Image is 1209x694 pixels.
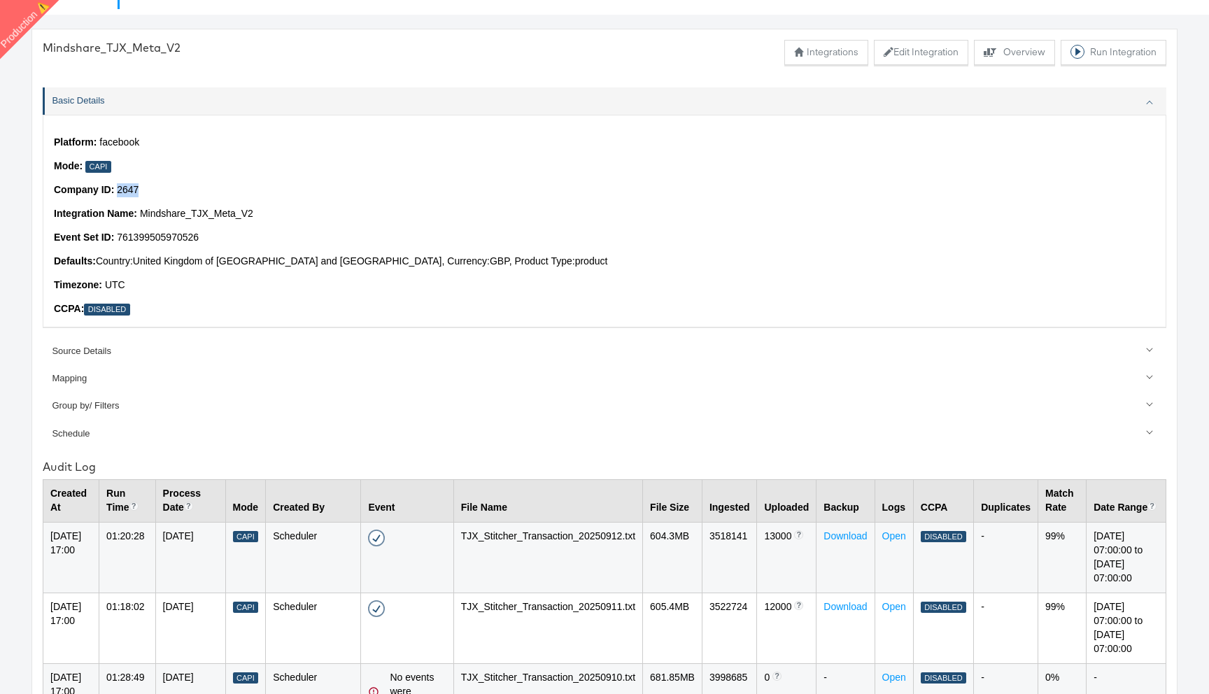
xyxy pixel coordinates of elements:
[54,208,137,219] strong: Integration Name:
[784,40,868,65] button: Integrations
[823,601,867,612] a: Download
[757,479,816,522] th: Uploaded
[757,593,816,663] td: 12000
[361,479,453,522] th: Event
[54,136,1155,150] p: facebook
[974,479,1038,522] th: Duplicates
[882,530,906,541] a: Open
[54,136,97,148] strong: Platform:
[233,672,259,684] div: Capi
[52,372,1159,385] div: Mapping
[54,255,1155,269] p: Country: United Kingdom of [GEOGRAPHIC_DATA] and [GEOGRAPHIC_DATA] , Currency: GBP , Product Type...
[52,399,1159,413] div: Group by/ Filters
[54,278,1155,292] p: UTC
[43,115,1166,327] div: Basic Details
[43,459,1166,475] div: Audit Log
[99,479,155,522] th: Run Time
[225,479,266,522] th: Mode
[54,231,1155,245] p: 761399505970526
[453,522,642,593] td: TJX_Stitcher_Transaction_20250912.txt
[702,593,757,663] td: 3522724
[1061,40,1166,65] button: Run Integration
[453,479,642,522] th: File Name
[921,672,966,684] div: Disabled
[52,94,1159,108] div: Basic Details
[702,522,757,593] td: 3518141
[54,255,96,267] strong: Defaults:
[54,207,1155,221] p: Mindshare_TJX_Meta_V2
[974,40,1055,65] button: Overview
[84,304,129,316] div: Disabled
[233,602,259,614] div: Capi
[1038,522,1087,593] td: 99%
[875,479,913,522] th: Logs
[974,593,1038,663] td: -
[54,160,83,171] strong: Mode:
[1087,479,1166,522] th: Date Range
[823,530,867,541] a: Download
[54,303,84,314] strong: CCPA:
[99,593,155,663] td: 01:18:02
[757,522,816,593] td: 13000
[43,40,181,56] div: Mindshare_TJX_Meta_V2
[702,479,757,522] th: Ingested
[54,279,102,290] strong: Timezone:
[1087,593,1166,663] td: [DATE] 07:00:00 to [DATE] 07:00:00
[1087,522,1166,593] td: [DATE] 07:00:00 to [DATE] 07:00:00
[43,420,1166,447] a: Schedule
[882,672,906,683] a: Open
[643,479,702,522] th: File Size
[52,427,1159,441] div: Schedule
[43,593,99,663] td: [DATE] 17:00
[266,593,361,663] td: Scheduler
[54,183,1155,197] p: 2647
[882,601,906,612] a: Open
[453,593,642,663] td: TJX_Stitcher_Transaction_20250911.txt
[52,345,1159,358] div: Source Details
[54,184,114,195] strong: Company ID:
[43,365,1166,392] a: Mapping
[155,522,225,593] td: [DATE]
[43,479,99,522] th: Created At
[43,392,1166,420] a: Group by/ Filters
[974,522,1038,593] td: -
[54,232,114,243] strong: Event Set ID :
[155,479,225,522] th: Process Date
[43,337,1166,364] a: Source Details
[43,522,99,593] td: [DATE] 17:00
[643,522,702,593] td: 604.3 MB
[921,531,966,543] div: Disabled
[99,522,155,593] td: 01:20:28
[643,593,702,663] td: 605.4 MB
[913,479,973,522] th: CCPA
[266,479,361,522] th: Created By
[1038,479,1087,522] th: Match Rate
[266,522,361,593] td: Scheduler
[233,531,259,543] div: Capi
[43,87,1166,115] a: Basic Details
[85,161,111,173] div: Capi
[816,479,875,522] th: Backup
[921,602,966,614] div: Disabled
[155,593,225,663] td: [DATE]
[874,40,968,65] button: Edit Integration
[1038,593,1087,663] td: 99%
